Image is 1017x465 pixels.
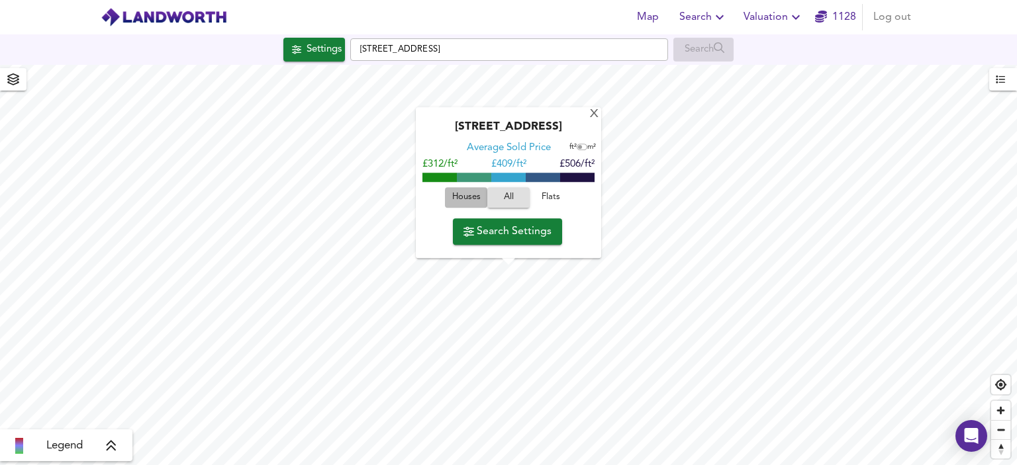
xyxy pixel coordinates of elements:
[487,188,530,208] button: All
[955,420,987,452] div: Open Intercom Messenger
[559,160,595,170] span: £506/ft²
[738,4,809,30] button: Valuation
[815,8,856,26] a: 1128
[350,38,668,61] input: Enter a location...
[46,438,83,454] span: Legend
[814,4,857,30] button: 1128
[533,190,569,206] span: Flats
[991,439,1010,458] button: Reset bearing to north
[991,421,1010,439] span: Zoom out
[991,401,1010,420] button: Zoom in
[991,375,1010,394] button: Find my location
[674,4,733,30] button: Search
[307,41,342,58] div: Settings
[589,108,600,121] div: X
[467,142,551,155] div: Average Sold Price
[445,188,487,208] button: Houses
[448,190,484,206] span: Houses
[491,160,526,170] span: £ 409/ft²
[673,38,734,62] div: Enable a Source before running a Search
[679,8,728,26] span: Search
[587,144,596,151] span: m²
[101,7,227,27] img: logo
[873,8,911,26] span: Log out
[283,38,345,62] div: Click to configure Search Settings
[569,144,577,151] span: ft²
[744,8,804,26] span: Valuation
[463,222,552,241] span: Search Settings
[422,121,595,142] div: [STREET_ADDRESS]
[453,218,562,245] button: Search Settings
[991,420,1010,439] button: Zoom out
[868,4,916,30] button: Log out
[530,188,572,208] button: Flats
[626,4,669,30] button: Map
[494,190,523,206] span: All
[422,160,458,170] span: £312/ft²
[632,8,663,26] span: Map
[283,38,345,62] button: Settings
